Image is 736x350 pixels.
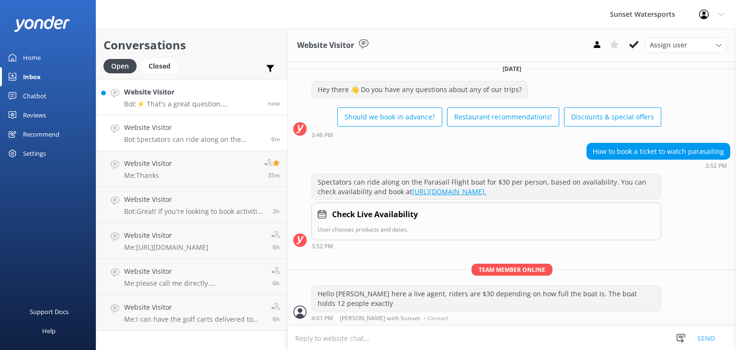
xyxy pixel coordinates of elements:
a: Closed [141,60,183,71]
div: Assign User [645,37,726,53]
span: 09:01am 17-Aug-2025 (UTC -05:00) America/Cancun [273,243,280,251]
a: Open [103,60,141,71]
span: 08:57am 17-Aug-2025 (UTC -05:00) America/Cancun [273,279,280,287]
p: Bot: Spectators can ride along on the Parasail Flight boat for $30 per person, based on availabil... [124,135,264,144]
a: Website VisitorBot:⚡ That's a great question, unfortunately I do not know the answer. I'm going t... [96,79,287,115]
a: Website VisitorMe:I can have the golf carts delivered to you if you like. Please call me at [PHON... [96,295,287,331]
span: Team member online [471,264,552,276]
div: Reviews [23,105,46,125]
span: 11:38am 17-Aug-2025 (UTC -05:00) America/Cancun [273,207,280,215]
div: Hey there 👋 Do you have any questions about any of our trips? [312,82,528,98]
h3: Website Visitor [297,39,354,52]
p: User chooses products and dates. [318,225,655,234]
div: 02:52pm 17-Aug-2025 (UTC -05:00) America/Cancun [586,162,730,169]
img: yonder-white-logo.png [14,16,69,32]
h4: Website Visitor [124,87,261,97]
div: Open [103,59,137,73]
div: 03:01pm 17-Aug-2025 (UTC -05:00) America/Cancun [311,315,661,321]
h2: Conversations [103,36,280,54]
h4: Website Visitor [124,266,264,277]
h4: Website Visitor [124,122,264,133]
a: Website VisitorMe:Thanks35m [96,151,287,187]
p: Me: [URL][DOMAIN_NAME] [124,243,208,252]
span: Assign user [650,40,687,50]
button: Restaurant recommendations! [447,107,559,127]
h4: Website Visitor [124,302,264,313]
span: 02:52pm 17-Aug-2025 (UTC -05:00) America/Cancun [271,135,280,143]
strong: 3:52 PM [311,244,333,249]
span: 08:17am 17-Aug-2025 (UTC -05:00) America/Cancun [273,315,280,323]
span: 02:25pm 17-Aug-2025 (UTC -05:00) America/Cancun [268,171,280,179]
span: 03:00pm 17-Aug-2025 (UTC -05:00) America/Cancun [268,99,280,107]
div: 02:46pm 17-Aug-2025 (UTC -05:00) America/Cancun [311,131,661,138]
p: Me: please call me directly. [PERSON_NAME] at [PHONE_NUMBER] [124,279,264,288]
p: Bot: ⚡ That's a great question, unfortunately I do not know the answer. I'm going to reach out to... [124,100,261,108]
strong: 4:01 PM [311,315,333,321]
div: Home [23,48,41,67]
button: Discounts & special offers [564,107,661,127]
button: Should we book in advance? [337,107,442,127]
div: Inbox [23,67,41,86]
strong: 3:52 PM [705,163,727,169]
h4: Check Live Availability [332,209,418,221]
div: Support Docs [30,302,69,321]
div: Hello [PERSON_NAME] here a live agent, riders are $30 depending on how full the boat is. The boat... [312,286,661,311]
div: Help [42,321,56,340]
a: [URL][DOMAIN_NAME]. [412,187,486,196]
div: Chatbot [23,86,46,105]
a: Website VisitorBot:Spectators can ride along on the Parasail Flight boat for $30 per person, base... [96,115,287,151]
div: Settings [23,144,46,163]
a: Website VisitorBot:Great! If you're looking to book activities in [GEOGRAPHIC_DATA], you can do s... [96,187,287,223]
h4: Website Visitor [124,194,265,205]
p: Bot: Great! If you're looking to book activities in [GEOGRAPHIC_DATA], you can do so by visiting ... [124,207,265,216]
a: Website VisitorMe:please call me directly. [PERSON_NAME] at [PHONE_NUMBER]6h [96,259,287,295]
div: Closed [141,59,178,73]
p: Me: Thanks [124,171,172,180]
span: [DATE] [497,65,527,73]
span: [PERSON_NAME] with Sunset [340,315,420,321]
div: How to book a ticket to watch parasailing [587,143,730,160]
div: 02:52pm 17-Aug-2025 (UTC -05:00) America/Cancun [311,243,661,249]
h4: Website Visitor [124,230,208,241]
a: Website VisitorMe:[URL][DOMAIN_NAME]6h [96,223,287,259]
strong: 3:46 PM [311,132,333,138]
span: • Unread [424,315,448,321]
div: Recommend [23,125,59,144]
p: Me: I can have the golf carts delivered to you if you like. Please call me at [PHONE_NUMBER]. My ... [124,315,264,324]
h4: Website Visitor [124,158,172,169]
div: Spectators can ride along on the Parasail Flight boat for $30 per person, based on availability. ... [312,174,661,199]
